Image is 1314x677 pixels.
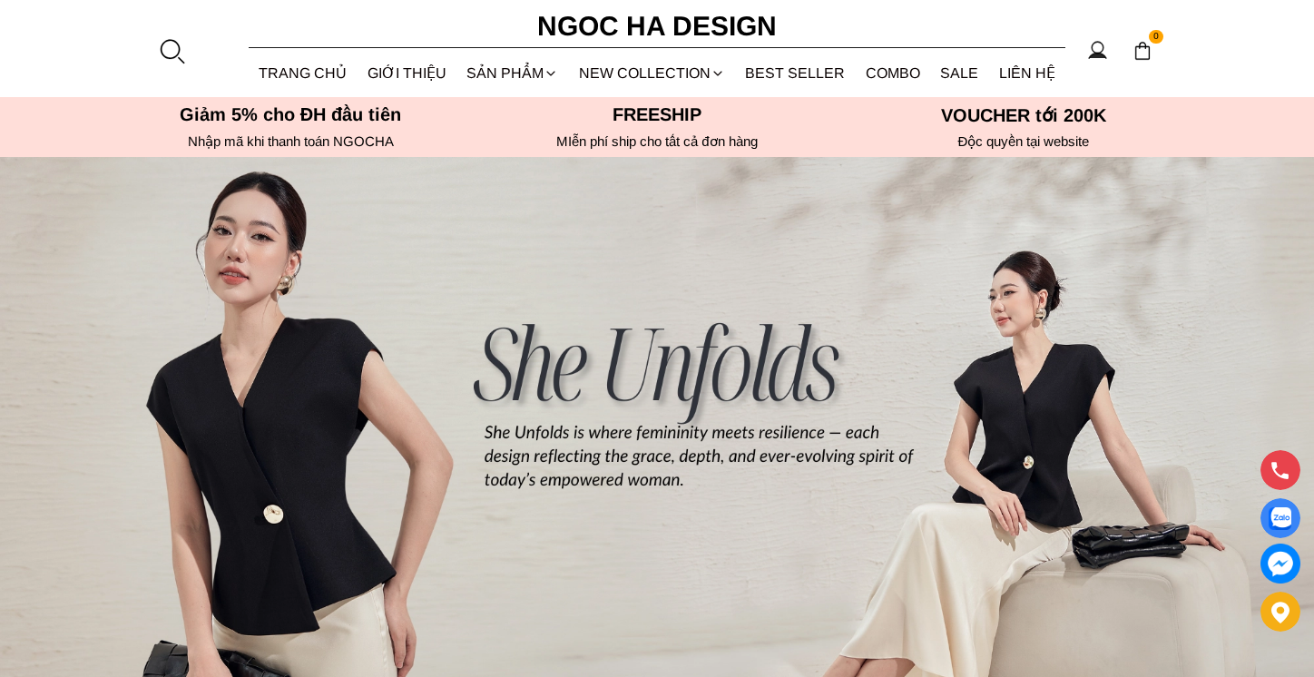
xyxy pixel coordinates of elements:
h5: VOUCHER tới 200K [846,104,1201,126]
a: Combo [856,49,931,97]
h6: Độc quyền tại website [846,133,1201,150]
span: 0 [1149,30,1163,44]
font: Freeship [613,104,701,124]
a: messenger [1260,544,1300,584]
font: Nhập mã khi thanh toán NGOCHA [188,133,394,149]
font: Giảm 5% cho ĐH đầu tiên [180,104,402,124]
a: TRANG CHỦ [249,49,358,97]
img: img-CART-ICON-ksit0nf1 [1133,41,1152,61]
a: Ngoc Ha Design [521,5,793,48]
a: BEST SELLER [735,49,856,97]
a: NEW COLLECTION [569,49,736,97]
a: GIỚI THIỆU [358,49,457,97]
a: SALE [930,49,989,97]
img: Display image [1269,507,1291,530]
a: LIÊN HỆ [989,49,1066,97]
h6: MIễn phí ship cho tất cả đơn hàng [479,133,835,150]
a: Display image [1260,498,1300,538]
div: SẢN PHẨM [456,49,569,97]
